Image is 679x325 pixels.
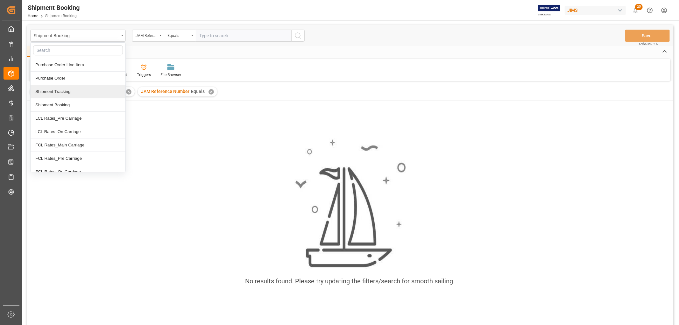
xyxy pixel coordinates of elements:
[31,72,125,85] div: Purchase Order
[643,3,657,18] button: Help Center
[31,125,125,138] div: LCL Rates_On Carriage
[538,5,560,16] img: Exertis%20JAM%20-%20Email%20Logo.jpg_1722504956.jpg
[31,98,125,112] div: Shipment Booking
[31,152,125,165] div: FCL Rates_Pre Carriage
[137,72,151,78] div: Triggers
[160,72,181,78] div: File Browser
[28,3,80,12] div: Shipment Booking
[27,46,49,57] div: Home
[191,89,205,94] span: Equals
[28,14,38,18] a: Home
[31,58,125,72] div: Purchase Order Line Item
[635,4,643,10] span: 25
[31,138,125,152] div: FCL Rates_Main Carriage
[33,45,123,55] input: Search
[141,89,189,94] span: JAM Reference Number
[625,30,670,42] button: Save
[31,165,125,179] div: FCL Rates_On Carriage
[31,85,125,98] div: Shipment Tracking
[132,30,164,42] button: open menu
[565,4,628,16] button: JIMS
[565,6,626,15] div: JIMS
[34,31,119,39] div: Shipment Booking
[639,41,658,46] span: Ctrl/CMD + S
[209,89,214,95] div: ✕
[136,31,157,39] div: JAM Reference Number
[628,3,643,18] button: show 25 new notifications
[126,89,131,95] div: ✕
[30,30,126,42] button: close menu
[294,138,406,268] img: smooth_sailing.jpeg
[245,276,455,286] div: No results found. Please try updating the filters/search for smooth sailing.
[164,30,196,42] button: open menu
[291,30,305,42] button: search button
[31,112,125,125] div: LCL Rates_Pre Carriage
[196,30,291,42] input: Type to search
[167,31,189,39] div: Equals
